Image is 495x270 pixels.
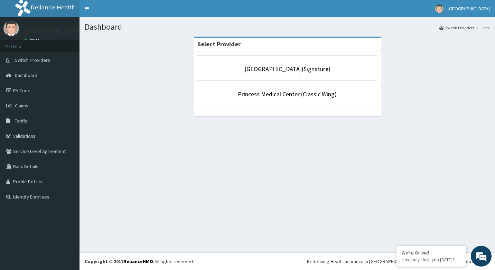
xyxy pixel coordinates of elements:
a: Princess Medical Center (Classic Wing) [238,90,337,98]
span: Claims [15,103,28,109]
p: How may I help you today? [402,257,460,263]
h1: Dashboard [85,22,490,31]
div: We're Online! [402,250,460,256]
strong: Select Provider [197,40,241,48]
div: Redefining Heath Insurance in [GEOGRAPHIC_DATA] using Telemedicine and Data Science! [307,258,490,265]
span: Tariffs [15,118,27,124]
a: [GEOGRAPHIC_DATA](Signature) [244,65,330,73]
p: [GEOGRAPHIC_DATA] [24,28,81,34]
strong: Copyright © 2017 . [85,258,155,264]
img: User Image [435,4,443,13]
span: Dashboard [15,72,37,78]
footer: All rights reserved. [80,252,495,270]
a: Online [24,38,41,42]
span: [GEOGRAPHIC_DATA] [448,6,490,12]
li: Here [475,25,490,31]
img: User Image [3,21,19,36]
a: RelianceHMO [123,258,153,264]
span: Switch Providers [15,57,50,63]
a: Switch Providers [439,25,474,31]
